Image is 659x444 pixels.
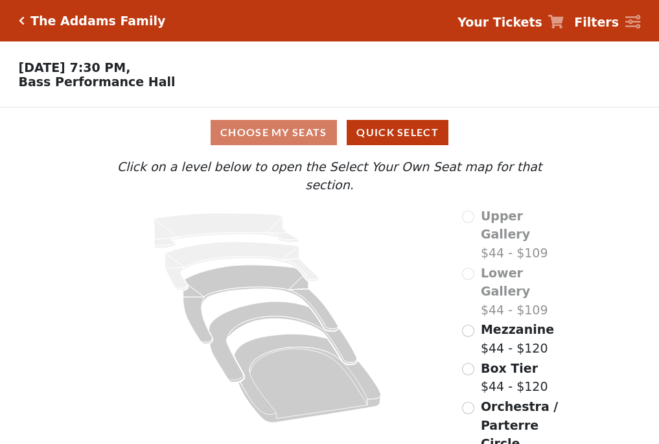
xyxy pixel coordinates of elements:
[481,320,554,357] label: $44 - $120
[574,13,640,32] a: Filters
[165,242,319,290] path: Lower Gallery - Seats Available: 0
[481,361,538,375] span: Box Tier
[481,266,530,299] span: Lower Gallery
[481,322,554,336] span: Mezzanine
[481,264,568,320] label: $44 - $109
[481,209,530,242] span: Upper Gallery
[347,120,448,145] button: Quick Select
[481,359,548,396] label: $44 - $120
[30,14,165,29] h5: The Addams Family
[481,207,568,263] label: $44 - $109
[457,15,542,29] strong: Your Tickets
[91,158,567,194] p: Click on a level below to open the Select Your Own Seat map for that section.
[235,334,382,423] path: Orchestra / Parterre Circle - Seats Available: 207
[154,213,299,248] path: Upper Gallery - Seats Available: 0
[574,15,619,29] strong: Filters
[19,16,25,25] a: Click here to go back to filters
[457,13,564,32] a: Your Tickets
